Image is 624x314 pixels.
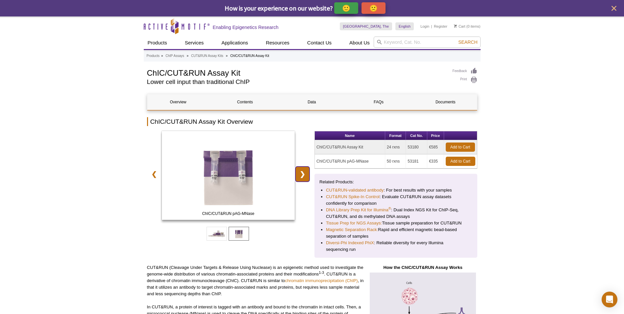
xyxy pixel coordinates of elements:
[303,37,336,49] a: Contact Us
[340,22,392,30] a: [GEOGRAPHIC_DATA], The
[420,24,429,29] a: Login
[454,24,457,28] img: Your Cart
[147,117,477,126] h2: ChIC/CUT&RUN Assay Kit Overview
[326,220,466,226] li: Tissue sample preparation for CUT&RUN
[453,76,477,84] a: Print
[230,54,269,58] li: ChIC/CUT&RUN Assay Kit
[446,143,475,152] a: Add to Cart
[431,22,432,30] li: |
[161,54,163,58] li: »
[395,22,414,30] a: English
[326,194,466,207] li: : Evaluate CUT&RUN assay datasets confidently for comparison
[385,131,406,140] th: Format
[454,22,481,30] li: (0 items)
[326,187,466,194] li: : For best results with your samples
[262,37,293,49] a: Resources
[434,24,447,29] a: Register
[456,39,479,45] button: Search
[326,220,382,226] a: Tissue Prep for NGS Assays:
[446,157,475,166] a: Add to Cart
[162,131,295,220] img: ChIC/CUT&RUN pAG-MNase
[315,131,385,140] th: Name
[453,67,477,75] a: Feedback
[345,37,374,49] a: About Us
[187,54,189,58] li: »
[326,240,466,253] li: : Reliable diversity for every Illumina sequencing run
[388,206,391,210] sup: ®
[213,24,279,30] h2: Enabling Epigenetics Research
[406,140,427,154] td: 53180
[610,4,618,13] button: close
[326,207,466,220] li: : Dual Index NGS Kit for ChIP-Seq, CUT&RUN, and ds methylated DNA assays
[427,140,444,154] td: €585
[406,131,427,140] th: Cat No.
[162,131,295,222] a: ChIC/CUT&RUN pAG-MNase
[147,264,364,297] p: CUT&RUN (Cleavage Under Targets & Release Using Nuclease) is an epigenetic method used to investi...
[326,194,380,200] a: CUT&RUN Spike-In Control
[315,154,385,169] td: ChIC/CUT&RUN pAG-MNase
[295,167,310,182] a: ❯
[427,154,444,169] td: €335
[326,240,374,246] a: Diversi-Phi Indexed PhiX
[165,53,184,59] a: ChIP Assays
[147,79,446,85] h2: Lower cell input than traditional ChIP
[374,37,481,48] input: Keyword, Cat. No.
[454,24,465,29] a: Cart
[226,54,228,58] li: »
[326,226,378,233] a: Magnetic Separation Rack:
[217,37,252,49] a: Applications
[458,39,477,45] span: Search
[385,140,406,154] td: 24 rxns
[348,94,410,110] a: FAQs
[326,187,384,194] a: CUT&RUN-validated antibody
[427,131,444,140] th: Price
[342,4,350,12] p: 🙂
[319,271,324,275] sup: 1-3
[385,154,406,169] td: 50 rxns
[225,4,333,12] span: How is your experience on our website?
[191,53,223,59] a: CUT&RUN Assay Kits
[602,292,617,307] div: Open Intercom Messenger
[326,207,391,213] a: DNA Library Prep Kit for Illumina®
[147,53,160,59] a: Products
[285,278,358,283] a: chromatin immunoprecipitation (ChIP)
[406,154,427,169] td: 53181
[369,4,378,12] p: 🙁
[147,94,209,110] a: Overview
[326,226,466,240] li: Rapid and efficient magnetic bead-based separation of samples
[144,37,171,49] a: Products
[147,67,446,77] h1: ChIC/CUT&RUN Assay Kit
[281,94,343,110] a: Data
[163,210,293,217] span: ChIC/CUT&RUN pAG-MNase
[383,265,462,270] strong: How the ChIC/CUT&RUN Assay Works
[181,37,208,49] a: Services
[414,94,476,110] a: Documents
[147,167,161,182] a: ❮
[315,140,385,154] td: ChIC/CUT&RUN Assay Kit
[319,179,472,185] p: Related Products:
[214,94,276,110] a: Contents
